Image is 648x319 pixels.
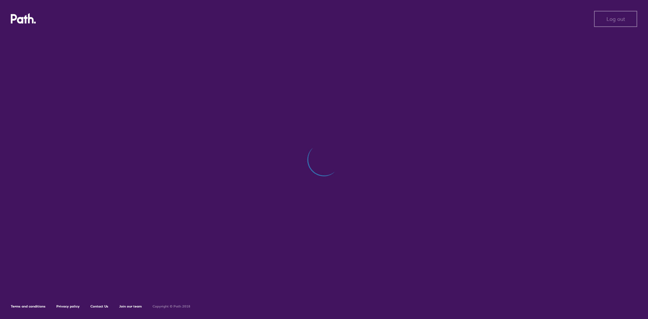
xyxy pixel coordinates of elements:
a: Privacy policy [56,304,80,309]
a: Join our team [119,304,142,309]
a: Terms and conditions [11,304,46,309]
a: Contact Us [90,304,108,309]
span: Log out [606,16,625,22]
button: Log out [594,11,637,27]
h6: Copyright © Path 2018 [153,304,190,309]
